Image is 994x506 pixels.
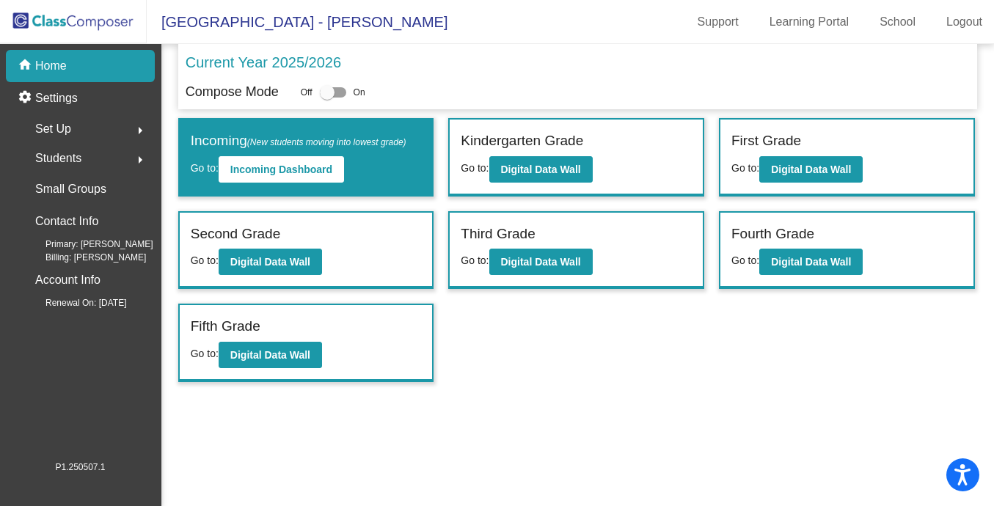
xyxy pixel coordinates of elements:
label: Incoming [191,131,406,152]
span: Go to: [731,254,759,266]
span: Go to: [731,162,759,174]
span: On [354,86,365,99]
p: Small Groups [35,179,106,199]
b: Digital Data Wall [230,256,310,268]
a: Support [686,10,750,34]
b: Digital Data Wall [771,256,851,268]
label: First Grade [731,131,801,152]
button: Digital Data Wall [759,156,863,183]
label: Fifth Grade [191,316,260,337]
b: Digital Data Wall [230,349,310,361]
label: Fourth Grade [731,224,814,245]
a: School [868,10,927,34]
span: (New students moving into lowest grade) [247,137,406,147]
button: Incoming Dashboard [219,156,344,183]
span: Billing: [PERSON_NAME] [22,251,146,264]
label: Third Grade [461,224,535,245]
span: Renewal On: [DATE] [22,296,126,309]
p: Contact Info [35,211,98,232]
span: Set Up [35,119,71,139]
span: Students [35,148,81,169]
button: Digital Data Wall [489,156,593,183]
p: Home [35,57,67,75]
a: Logout [935,10,994,34]
span: [GEOGRAPHIC_DATA] - [PERSON_NAME] [147,10,447,34]
label: Kindergarten Grade [461,131,583,152]
b: Digital Data Wall [501,164,581,175]
p: Account Info [35,270,101,290]
a: Learning Portal [758,10,861,34]
span: Primary: [PERSON_NAME] [22,238,153,251]
p: Current Year 2025/2026 [186,51,341,73]
p: Compose Mode [186,82,279,102]
button: Digital Data Wall [219,249,322,275]
span: Go to: [191,348,219,359]
span: Go to: [461,254,489,266]
mat-icon: arrow_right [131,151,149,169]
button: Digital Data Wall [219,342,322,368]
span: Go to: [191,254,219,266]
b: Digital Data Wall [501,256,581,268]
b: Digital Data Wall [771,164,851,175]
b: Incoming Dashboard [230,164,332,175]
mat-icon: arrow_right [131,122,149,139]
p: Settings [35,89,78,107]
button: Digital Data Wall [489,249,593,275]
span: Go to: [461,162,489,174]
mat-icon: settings [18,89,35,107]
span: Off [301,86,313,99]
mat-icon: home [18,57,35,75]
button: Digital Data Wall [759,249,863,275]
span: Go to: [191,162,219,174]
label: Second Grade [191,224,281,245]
